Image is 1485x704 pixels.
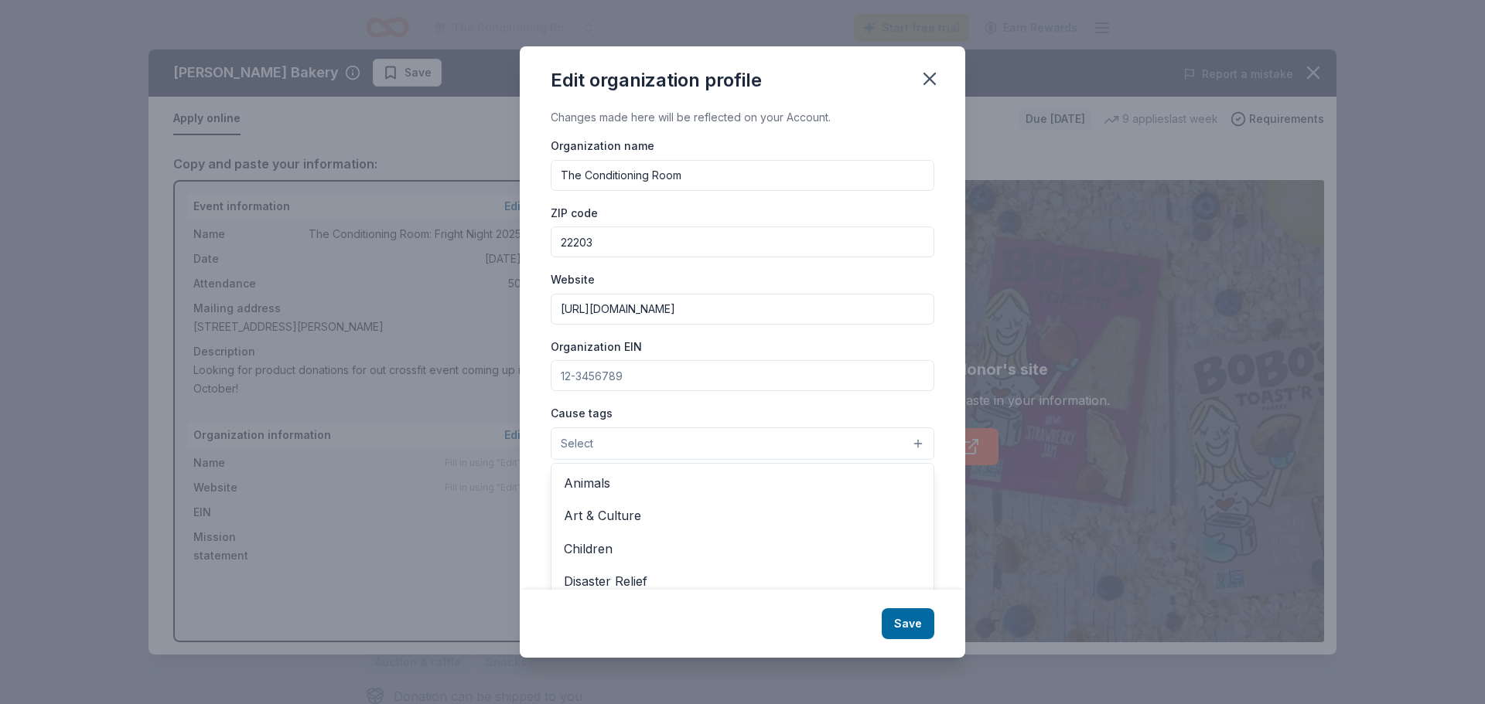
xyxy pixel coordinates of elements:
[564,505,921,525] span: Art & Culture
[564,539,921,559] span: Children
[551,463,934,648] div: Select
[561,434,593,453] span: Select
[564,571,921,591] span: Disaster Relief
[564,473,921,493] span: Animals
[551,427,934,460] button: Select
